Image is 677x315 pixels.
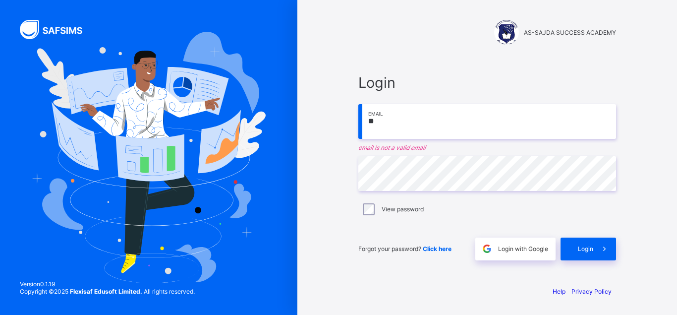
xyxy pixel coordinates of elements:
span: Login with Google [498,245,548,252]
a: Help [553,288,565,295]
span: Forgot your password? [358,245,451,252]
span: Login [578,245,593,252]
strong: Flexisaf Edusoft Limited. [70,288,142,295]
img: google.396cfc9801f0270233282035f929180a.svg [481,243,493,254]
a: Click here [423,245,451,252]
span: AS-SAJDA SUCCESS ACADEMY [524,29,616,36]
span: Version 0.1.19 [20,280,195,288]
span: Login [358,74,616,91]
em: email is not a valid email [358,144,616,151]
img: SAFSIMS Logo [20,20,94,39]
a: Privacy Policy [571,288,612,295]
img: Hero Image [32,32,266,284]
label: View password [382,205,424,213]
span: Copyright © 2025 All rights reserved. [20,288,195,295]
